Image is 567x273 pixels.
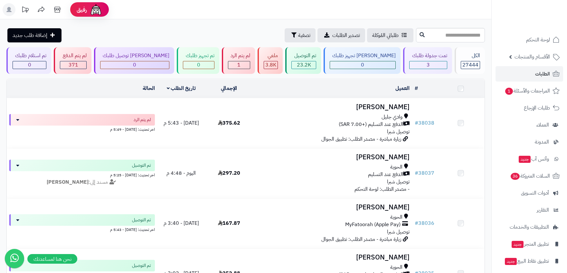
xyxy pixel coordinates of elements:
[7,28,61,42] a: إضافة طلب جديد
[510,223,549,232] span: التطبيقات والخدمات
[60,52,86,59] div: لم يتم الدفع
[372,31,399,39] span: طلباتي المُوكلة
[255,154,409,161] h3: [PERSON_NAME]
[505,258,517,265] span: جديد
[255,204,409,211] h3: [PERSON_NAME]
[321,135,401,143] span: زيارة مباشرة - مصدر الطلب: تطبيق الجوال
[52,47,92,74] a: لم يتم الدفع 371
[387,228,410,236] span: توصيل شبرا
[518,154,549,163] span: وآتس آب
[292,61,316,69] div: 23249
[47,178,89,186] strong: [PERSON_NAME]
[535,69,550,78] span: الطلبات
[237,61,241,69] span: 1
[390,264,402,271] span: الحوية
[9,171,155,178] div: اخر تحديث: [DATE] - 5:25 م
[461,52,480,59] div: الكل
[285,28,316,42] button: تصفية
[496,66,563,82] a: الطلبات
[330,61,395,69] div: 0
[264,61,278,69] div: 3820
[183,61,214,69] div: 0
[415,119,418,127] span: #
[330,52,396,59] div: [PERSON_NAME] تجهيز طلبك
[521,189,549,198] span: أدوات التسويق
[255,254,409,261] h3: [PERSON_NAME]
[453,47,486,74] a: الكل27444
[143,84,155,92] a: الحالة
[523,18,561,31] img: logo-2.png
[345,221,401,228] span: MyFatoorah (Apple Pay)
[218,169,240,177] span: 297.20
[339,121,403,128] span: الدفع عند التسليم (+7.00 SAR)
[415,219,418,227] span: #
[132,217,151,223] span: تم التوصيل
[427,61,430,69] span: 3
[183,52,214,59] div: تم تجهيز طلبك
[228,52,250,59] div: لم يتم الرد
[253,148,412,198] td: - مصدر الطلب: لوحة التحكم
[390,163,402,171] span: الحوية
[382,113,402,121] span: وادي جليل
[361,61,364,69] span: 0
[415,219,434,227] a: #38036
[221,47,256,74] a: لم يتم الرد 1
[496,236,563,252] a: تطبيق المتجرجديد
[13,52,46,59] div: تم استلام طلبك
[496,219,563,235] a: التطبيقات والخدمات
[291,52,316,59] div: تم التوصيل
[284,47,322,74] a: تم التوصيل 23.2K
[100,52,169,59] div: [PERSON_NAME] توصيل طلبك
[368,171,403,178] span: الدفع عند التسليم
[390,214,402,221] span: الحوية
[496,253,563,269] a: تطبيق نقاط البيعجديد
[415,119,434,127] a: #38038
[197,61,200,69] span: 0
[134,117,151,123] span: لم يتم الرد
[496,32,563,48] a: لوحة التحكم
[317,28,365,42] a: تصدير الطلبات
[9,126,155,132] div: اخر تحديث: [DATE] - 5:49 م
[90,3,102,16] img: ai-face.png
[537,206,549,215] span: التقارير
[228,61,250,69] div: 1
[536,120,549,129] span: العملاء
[166,169,196,177] span: اليوم - 4:48 م
[387,128,410,136] span: توصيل شبرا
[133,61,136,69] span: 0
[496,83,563,99] a: المراجعات والأسئلة1
[218,219,240,227] span: 167.87
[526,35,550,44] span: لوحة التحكم
[321,235,401,243] span: زيارة مباشرة - مصدر الطلب: تطبيق الجوال
[462,61,478,69] span: 27444
[410,61,447,69] div: 3
[218,119,240,127] span: 375.62
[409,52,447,59] div: تمت جدولة طلبك
[510,172,550,181] span: السلات المتروكة
[524,103,550,112] span: طلبات الإرجاع
[132,162,151,169] span: تم التوصيل
[5,47,52,74] a: تم استلام طلبك 0
[496,117,563,133] a: العملاء
[505,86,550,95] span: المراجعات والأسئلة
[132,262,151,269] span: تم التوصيل
[60,61,86,69] div: 371
[402,47,453,74] a: تمت جدولة طلبك 3
[332,31,360,39] span: تصدير الطلبات
[496,185,563,201] a: أدوات التسويق
[256,47,284,74] a: ملغي 3.8K
[13,61,46,69] div: 0
[511,240,549,249] span: تطبيق المتجر
[415,169,418,177] span: #
[496,202,563,218] a: التقارير
[415,169,434,177] a: #38037
[100,61,169,69] div: 0
[175,47,220,74] a: تم تجهيز طلبك 0
[496,134,563,150] a: المدونة
[77,6,87,13] span: رفيق
[535,137,549,146] span: المدونة
[297,61,311,69] span: 23.2K
[9,226,155,233] div: اخر تحديث: [DATE] - 5:43 م
[504,257,549,266] span: تطبيق نقاط البيع
[511,173,520,180] span: 36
